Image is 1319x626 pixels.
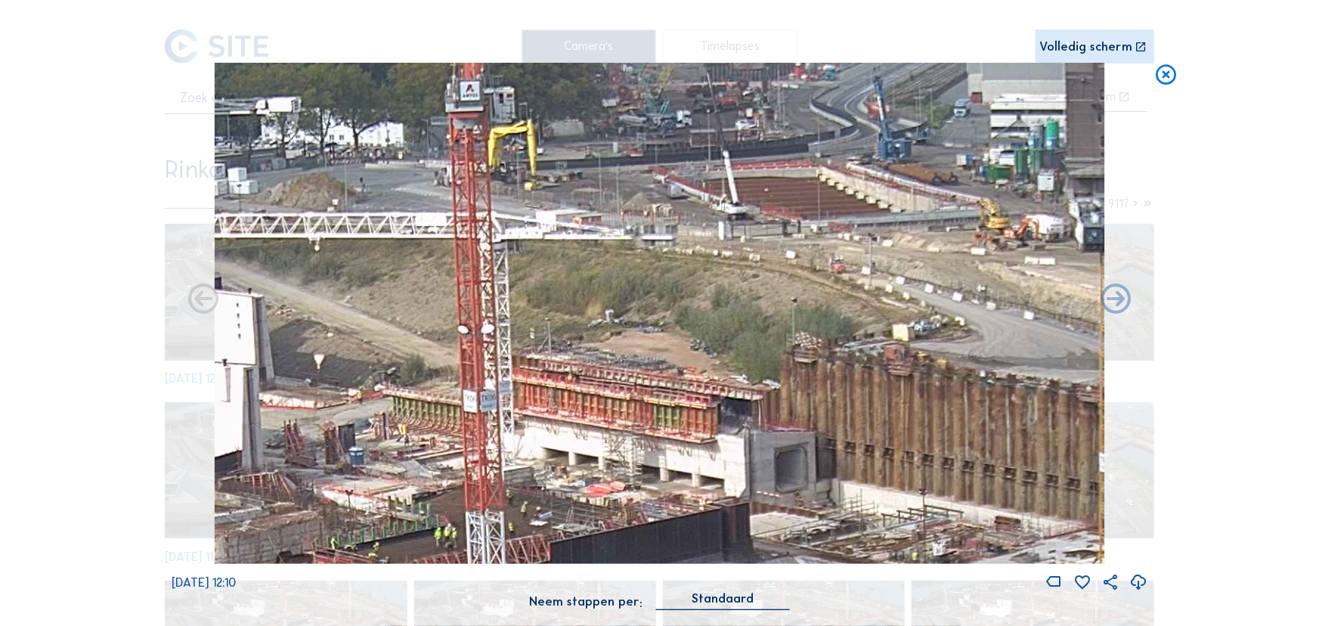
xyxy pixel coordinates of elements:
[215,63,1105,563] img: Image
[655,592,790,609] div: Standaard
[1040,41,1133,54] div: Volledig scherm
[692,592,754,606] div: Standaard
[1098,282,1135,318] i: Back
[185,282,221,318] i: Forward
[529,596,642,608] div: Neem stappen per:
[172,575,236,590] span: [DATE] 12:10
